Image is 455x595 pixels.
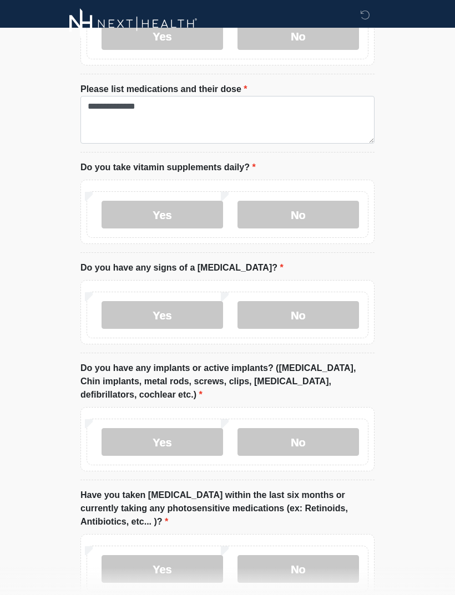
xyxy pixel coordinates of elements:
img: Next-Health Logo [69,8,198,39]
label: No [237,301,359,329]
label: Do you take vitamin supplements daily? [80,161,256,174]
label: Yes [102,201,223,228]
label: No [237,428,359,456]
label: Have you taken [MEDICAL_DATA] within the last six months or currently taking any photosensitive m... [80,489,375,528]
label: Do you have any implants or active implants? ([MEDICAL_DATA], Chin implants, metal rods, screws, ... [80,362,375,401]
label: Yes [102,555,223,583]
label: Yes [102,301,223,329]
label: Yes [102,428,223,456]
label: No [237,555,359,583]
label: Do you have any signs of a [MEDICAL_DATA]? [80,261,284,274]
label: No [237,201,359,228]
label: Please list medications and their dose [80,83,247,96]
